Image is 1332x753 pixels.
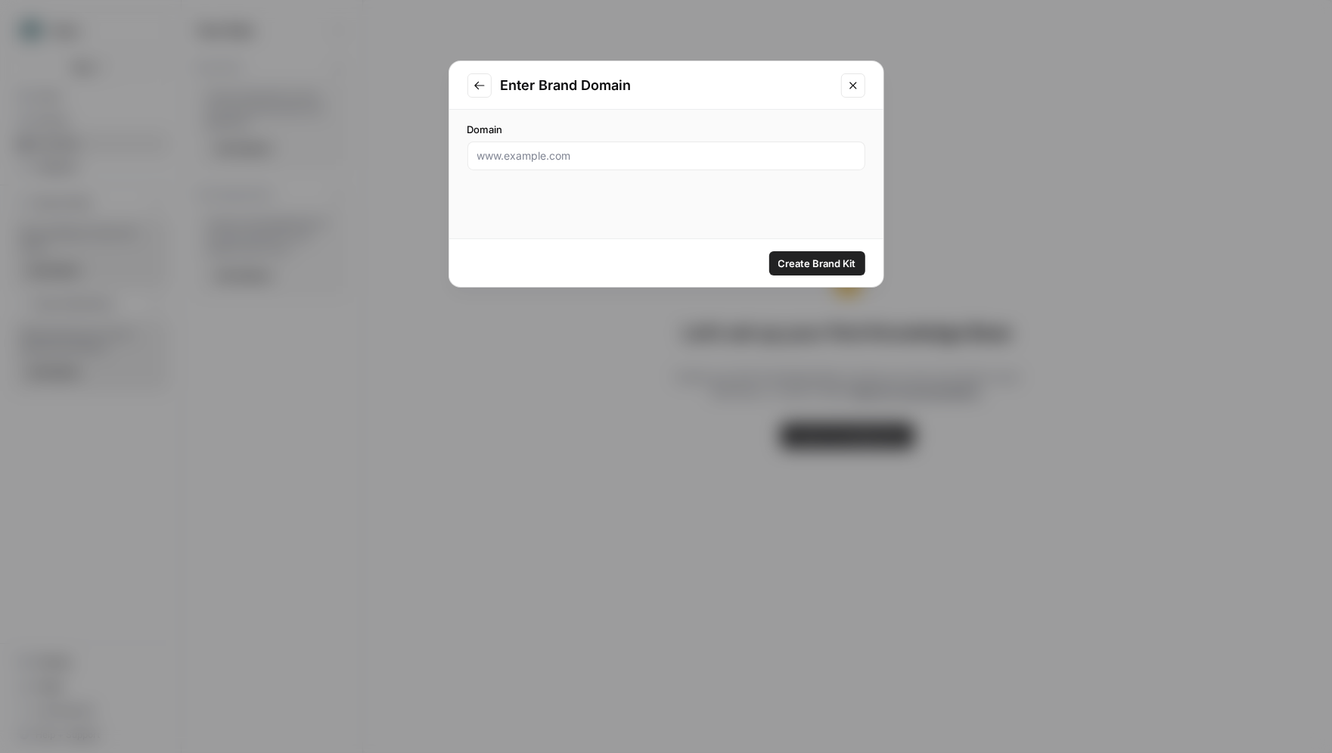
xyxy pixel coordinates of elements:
button: Create Brand Kit [769,251,865,275]
label: Domain [467,122,865,137]
span: Create Brand Kit [778,256,856,271]
input: www.example.com [477,148,855,163]
button: Go to previous step [467,73,492,98]
h2: Enter Brand Domain [501,75,832,96]
button: Close modal [841,73,865,98]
